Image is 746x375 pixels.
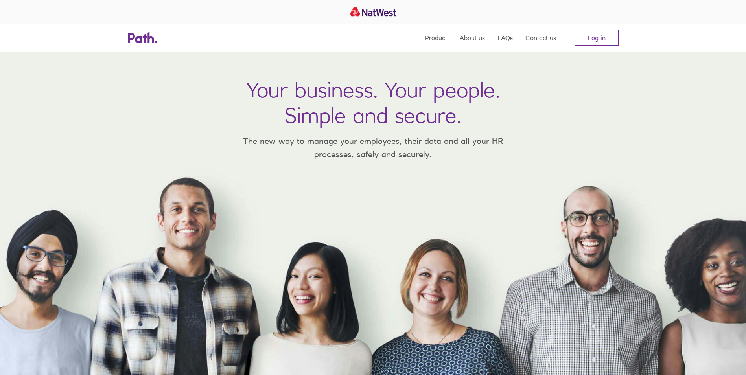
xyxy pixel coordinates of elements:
a: Product [425,24,447,52]
a: FAQs [497,24,513,52]
a: Log in [575,30,619,46]
a: About us [460,24,485,52]
h1: Your business. Your people. Simple and secure. [246,77,500,128]
p: The new way to manage your employees, their data and all your HR processes, safely and securely. [232,134,515,161]
a: Contact us [525,24,556,52]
